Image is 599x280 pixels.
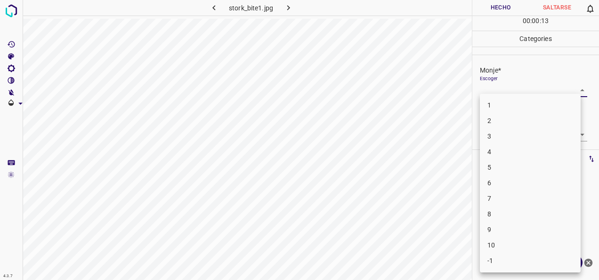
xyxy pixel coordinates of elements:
li: 1 [480,98,581,113]
li: -1 [480,253,581,269]
li: 3 [480,129,581,144]
li: 2 [480,113,581,129]
li: 8 [480,206,581,222]
li: 4 [480,144,581,160]
li: 9 [480,222,581,238]
li: 6 [480,175,581,191]
li: 5 [480,160,581,175]
li: 10 [480,238,581,253]
li: 7 [480,191,581,206]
